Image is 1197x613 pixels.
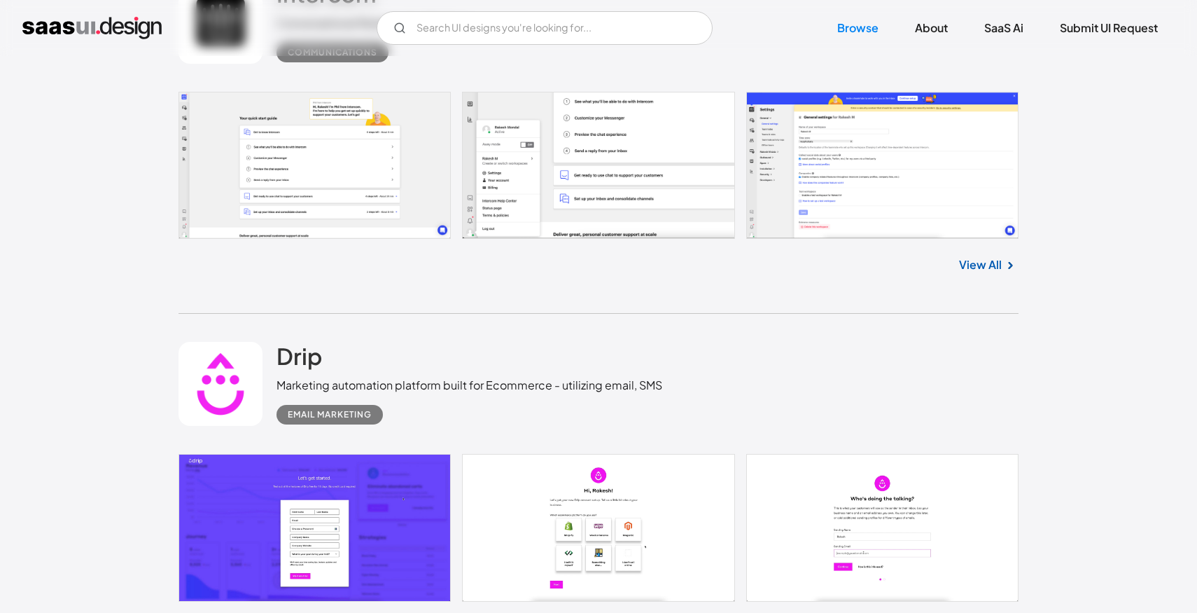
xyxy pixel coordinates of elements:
a: Drip [276,342,322,377]
a: home [22,17,162,39]
a: View All [959,256,1002,273]
h2: Drip [276,342,322,370]
div: Email Marketing [288,406,372,423]
a: About [898,13,965,43]
a: SaaS Ai [967,13,1040,43]
input: Search UI designs you're looking for... [377,11,713,45]
a: Submit UI Request [1043,13,1175,43]
form: Email Form [377,11,713,45]
div: Marketing automation platform built for Ecommerce - utilizing email, SMS [276,377,662,394]
a: Browse [820,13,895,43]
